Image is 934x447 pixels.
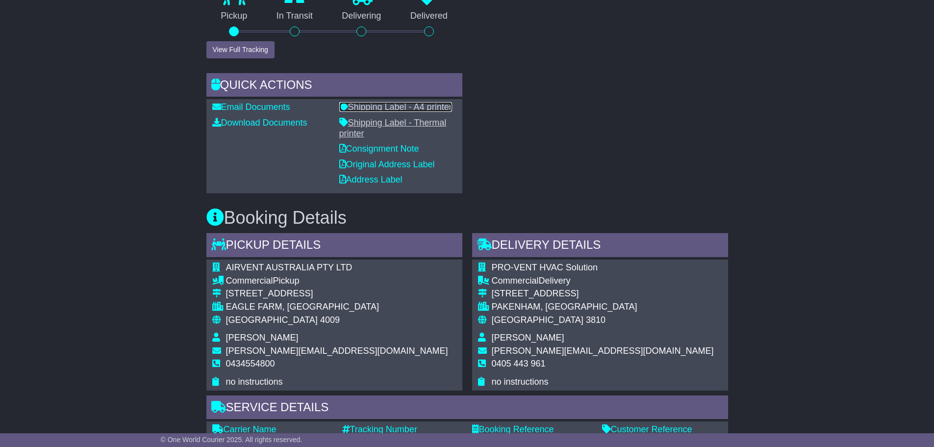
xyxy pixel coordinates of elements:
span: [GEOGRAPHIC_DATA] [226,315,318,325]
p: Delivered [396,11,462,22]
span: 4009 [320,315,340,325]
a: Address Label [339,175,403,184]
div: Service Details [206,395,728,422]
div: PAKENHAM, [GEOGRAPHIC_DATA] [492,302,714,313]
p: Pickup [206,11,262,22]
span: 0434554800 [226,359,275,368]
span: © One World Courier 2025. All rights reserved. [161,436,303,444]
a: Email Documents [212,102,290,112]
div: EAGLE FARM, [GEOGRAPHIC_DATA] [226,302,448,313]
span: 0405 443 961 [492,359,546,368]
a: Shipping Label - A4 printer [339,102,452,112]
button: View Full Tracking [206,41,275,58]
span: Commercial [492,276,539,286]
span: 3810 [586,315,606,325]
span: [GEOGRAPHIC_DATA] [492,315,583,325]
h3: Booking Details [206,208,728,228]
span: no instructions [492,377,549,387]
span: [PERSON_NAME] [492,333,564,342]
div: Pickup [226,276,448,287]
div: Pickup Details [206,233,462,260]
div: Tracking Number [342,424,462,435]
span: Commercial [226,276,273,286]
div: [STREET_ADDRESS] [492,289,714,299]
a: Shipping Label - Thermal printer [339,118,447,138]
span: AIRVENT AUSTRALIA PTY LTD [226,263,353,272]
p: Delivering [328,11,396,22]
a: Original Address Label [339,159,435,169]
p: In Transit [262,11,328,22]
span: [PERSON_NAME][EMAIL_ADDRESS][DOMAIN_NAME] [226,346,448,356]
span: no instructions [226,377,283,387]
span: [PERSON_NAME][EMAIL_ADDRESS][DOMAIN_NAME] [492,346,714,356]
div: Booking Reference [472,424,592,435]
div: Delivery Details [472,233,728,260]
span: PRO-VENT HVAC Solution [492,263,598,272]
div: Delivery [492,276,714,287]
a: Consignment Note [339,144,419,154]
span: [PERSON_NAME] [226,333,299,342]
div: Customer Reference [602,424,722,435]
div: Carrier Name [212,424,332,435]
a: Download Documents [212,118,307,128]
div: Quick Actions [206,73,462,100]
div: [STREET_ADDRESS] [226,289,448,299]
